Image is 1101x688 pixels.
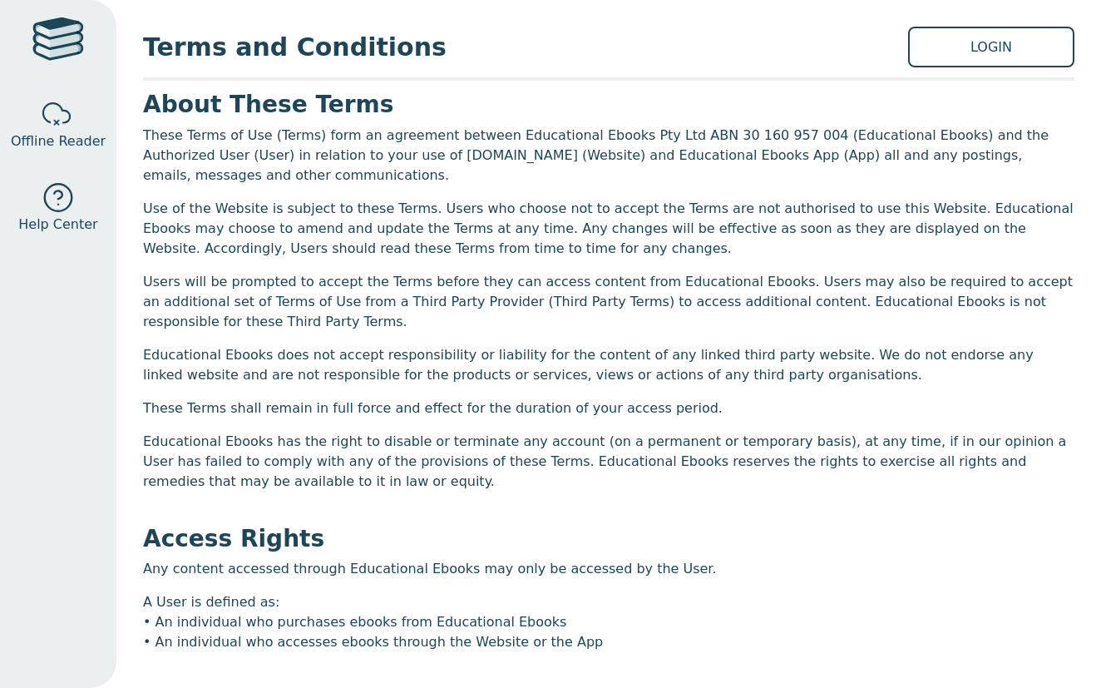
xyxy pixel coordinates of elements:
p: Educational Ebooks does not accept responsibility or liability for the content of any linked thir... [143,345,1074,385]
p: Any content accessed through Educational Ebooks may only be accessed by the User. [143,559,1074,579]
p: Use of the Website is subject to these Terms. Users who choose not to accept the Terms are not au... [143,199,1074,259]
p: A User is defined as: • An individual who purchases ebooks from Educational Ebooks • An individua... [143,592,1074,652]
h3: Access Rights [143,525,1074,553]
p: Users will be prompted to accept the Terms before they can access content from Educational Ebooks... [143,272,1074,332]
span: Terms and Conditions [143,28,908,66]
p: These Terms shall remain in full force and effect for the duration of your access period. [143,398,1074,418]
p: Educational Ebooks has the right to disable or terminate any account (on a permanent or temporary... [143,432,1074,492]
span: Offline Reader [11,131,106,151]
p: These Terms of Use (Terms) form an agreement between Educational Ebooks Pty Ltd ABN 30 160 957 00... [143,126,1074,186]
a: LOGIN [908,27,1074,67]
span: Help Center [18,215,97,235]
h3: About These Terms [143,91,1074,119]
